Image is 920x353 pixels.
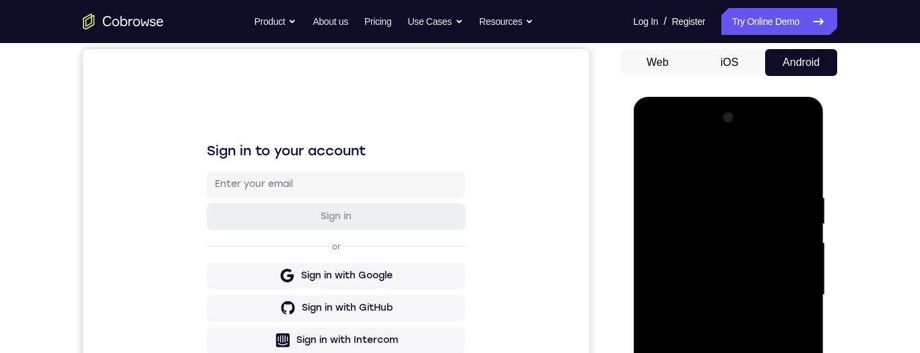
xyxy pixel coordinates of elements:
[480,8,534,35] button: Resources
[124,245,383,272] button: Sign in with GitHub
[694,49,766,76] button: iOS
[622,49,694,76] button: Web
[215,317,314,330] div: Sign in with Zendesk
[364,8,391,35] a: Pricing
[83,13,164,30] a: Go to the home page
[663,13,666,30] span: /
[255,8,297,35] button: Product
[633,8,658,35] a: Log In
[213,284,315,298] div: Sign in with Intercom
[407,8,463,35] button: Use Cases
[765,49,837,76] button: Android
[218,220,310,233] div: Sign in with Google
[124,278,383,305] button: Sign in with Intercom
[247,192,261,203] p: or
[313,8,348,35] a: About us
[721,8,837,35] a: Try Online Demo
[124,213,383,240] button: Sign in with Google
[124,92,383,111] h1: Sign in to your account
[124,310,383,337] button: Sign in with Zendesk
[124,154,383,181] button: Sign in
[219,252,310,266] div: Sign in with GitHub
[672,8,705,35] a: Register
[132,128,374,142] input: Enter your email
